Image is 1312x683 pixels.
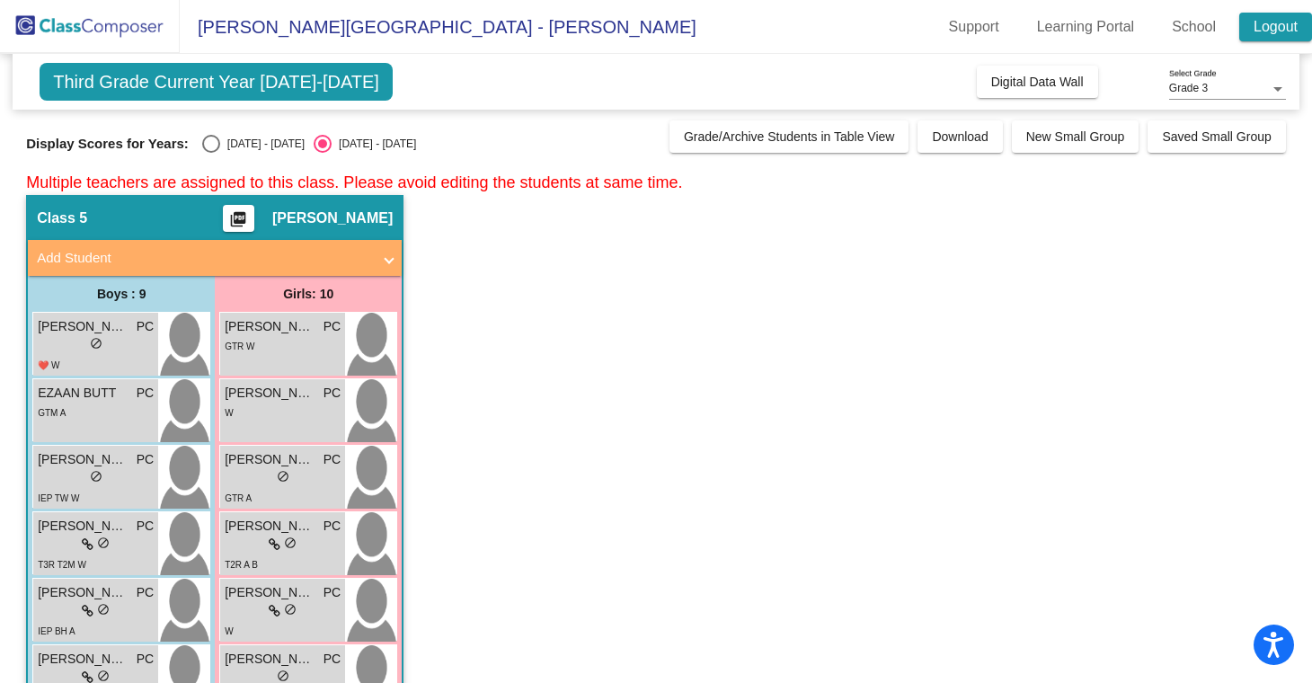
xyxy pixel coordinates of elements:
span: do_not_disturb_alt [97,670,110,682]
span: Grade/Archive Students in Table View [684,129,895,144]
span: PC [324,317,341,336]
span: New Small Group [1026,129,1125,144]
span: GTR W [225,341,254,351]
a: School [1157,13,1230,41]
span: Display Scores for Years: [26,136,189,152]
span: EZAAN BUTT [38,384,128,403]
span: do_not_disturb_alt [277,670,289,682]
span: PC [137,384,154,403]
span: PC [324,583,341,602]
a: Support [935,13,1014,41]
span: Download [932,129,988,144]
span: [PERSON_NAME] [225,384,315,403]
span: PC [137,650,154,669]
mat-radio-group: Select an option [202,135,416,153]
span: IEP BH A [38,626,75,636]
span: do_not_disturb_alt [97,603,110,616]
button: New Small Group [1012,120,1139,153]
span: [PERSON_NAME] [225,517,315,536]
button: Grade/Archive Students in Table View [669,120,909,153]
div: Girls: 10 [215,276,402,312]
mat-panel-title: Add Student [37,248,371,269]
span: Class 5 [37,209,87,227]
mat-icon: picture_as_pdf [227,210,249,235]
span: PC [324,450,341,469]
span: PC [137,317,154,336]
button: Saved Small Group [1148,120,1285,153]
span: GTR A [225,493,252,503]
span: do_not_disturb_alt [97,537,110,549]
span: W [225,408,233,418]
span: Digital Data Wall [991,75,1084,89]
span: do_not_disturb_alt [277,470,289,483]
div: [DATE] - [DATE] [332,136,416,152]
span: Third Grade Current Year [DATE]-[DATE] [40,63,393,101]
span: do_not_disturb_alt [284,537,297,549]
span: IEP TW W [38,493,79,503]
span: [PERSON_NAME] [38,517,128,536]
div: Boys : 9 [28,276,215,312]
div: [DATE] - [DATE] [220,136,305,152]
span: [PERSON_NAME] [225,583,315,602]
span: [PERSON_NAME] [225,450,315,469]
span: PC [137,517,154,536]
span: do_not_disturb_alt [90,337,102,350]
span: do_not_disturb_alt [90,470,102,483]
span: [PERSON_NAME] [225,317,315,336]
span: PC [324,650,341,669]
a: Logout [1239,13,1312,41]
span: [PERSON_NAME] [272,209,393,227]
span: T2R A B [225,560,258,570]
span: PC [324,384,341,403]
span: do_not_disturb_alt [284,603,297,616]
span: W [225,626,233,636]
a: Learning Portal [1023,13,1149,41]
span: [PERSON_NAME] [225,650,315,669]
span: [PERSON_NAME] LOOK-[PERSON_NAME] [38,450,128,469]
span: [PERSON_NAME][GEOGRAPHIC_DATA] - [PERSON_NAME] [180,13,696,41]
span: Saved Small Group [1162,129,1271,144]
span: ❤️ W [38,360,59,370]
span: [PERSON_NAME] [38,650,128,669]
span: [PERSON_NAME] [38,317,128,336]
button: Download [918,120,1002,153]
span: GTM A [38,408,66,418]
button: Print Students Details [223,205,254,232]
span: PC [137,583,154,602]
span: T3R T2M W [38,560,86,570]
span: PC [137,450,154,469]
span: Grade 3 [1169,82,1208,94]
span: PC [324,517,341,536]
mat-expansion-panel-header: Add Student [28,240,402,276]
span: [PERSON_NAME] [38,583,128,602]
span: Multiple teachers are assigned to this class. Please avoid editing the students at same time. [26,173,682,191]
button: Digital Data Wall [977,66,1098,98]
